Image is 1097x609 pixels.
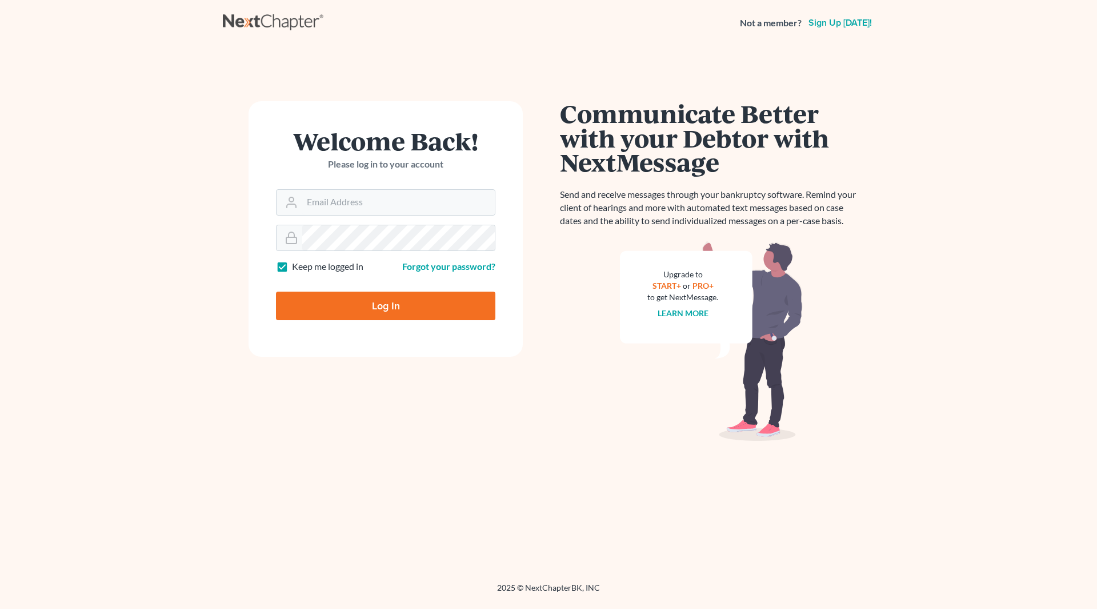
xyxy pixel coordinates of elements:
[692,281,714,290] a: PRO+
[276,129,495,153] h1: Welcome Back!
[402,261,495,272] a: Forgot your password?
[806,18,874,27] a: Sign up [DATE]!
[683,281,691,290] span: or
[620,241,803,441] img: nextmessage_bg-59042aed3d76b12b5cd301f8e5b87938c9018125f34e5fa2b7a6b67550977c72.svg
[276,158,495,171] p: Please log in to your account
[740,17,802,30] strong: Not a member?
[292,260,363,273] label: Keep me logged in
[276,292,495,320] input: Log In
[302,190,495,215] input: Email Address
[647,269,718,280] div: Upgrade to
[647,292,718,303] div: to get NextMessage.
[560,101,863,174] h1: Communicate Better with your Debtor with NextMessage
[658,308,708,318] a: Learn more
[652,281,681,290] a: START+
[560,188,863,228] p: Send and receive messages through your bankruptcy software. Remind your client of hearings and mo...
[223,582,874,603] div: 2025 © NextChapterBK, INC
